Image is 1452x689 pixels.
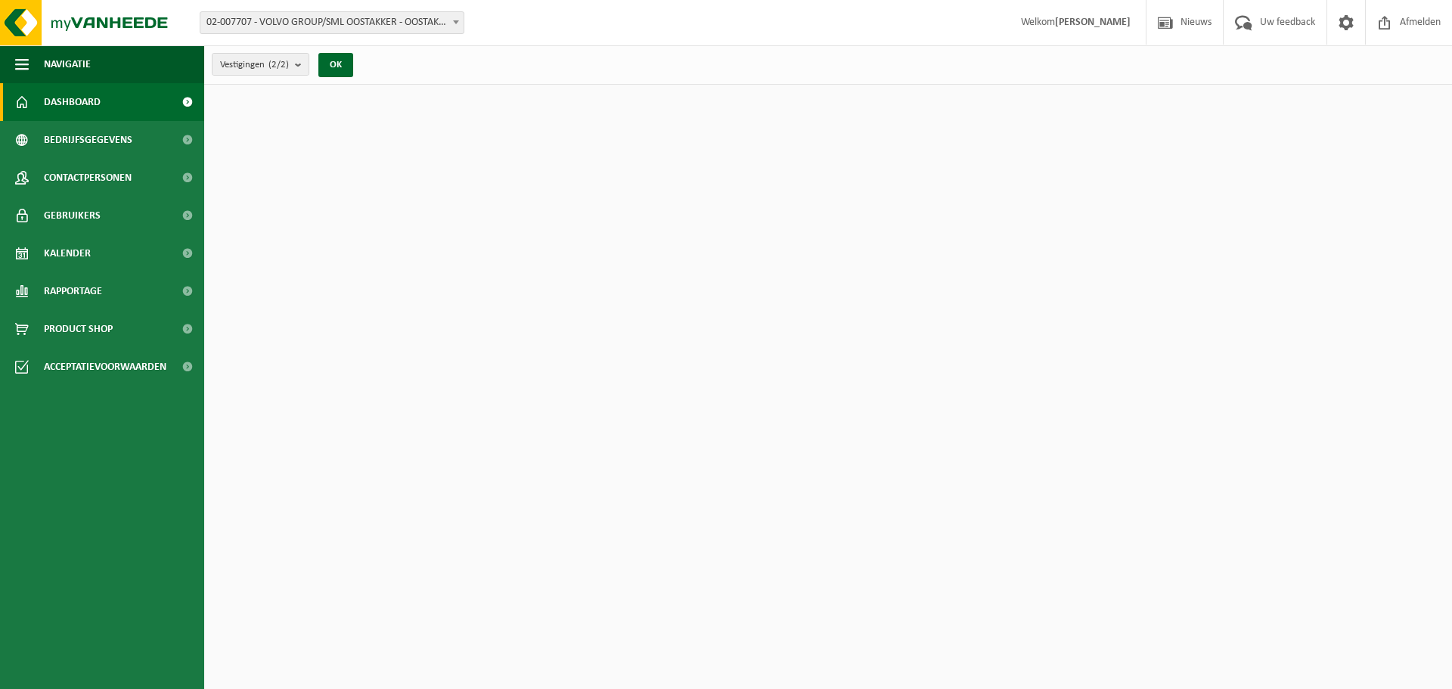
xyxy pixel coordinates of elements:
span: Product Shop [44,310,113,348]
button: Vestigingen(2/2) [212,53,309,76]
span: 02-007707 - VOLVO GROUP/SML OOSTAKKER - OOSTAKKER [200,11,464,34]
span: 02-007707 - VOLVO GROUP/SML OOSTAKKER - OOSTAKKER [200,12,464,33]
span: Acceptatievoorwaarden [44,348,166,386]
span: Bedrijfsgegevens [44,121,132,159]
span: Dashboard [44,83,101,121]
span: Gebruikers [44,197,101,234]
span: Navigatie [44,45,91,83]
count: (2/2) [268,60,289,70]
span: Rapportage [44,272,102,310]
span: Contactpersonen [44,159,132,197]
button: OK [318,53,353,77]
strong: [PERSON_NAME] [1055,17,1131,28]
span: Kalender [44,234,91,272]
span: Vestigingen [220,54,289,76]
